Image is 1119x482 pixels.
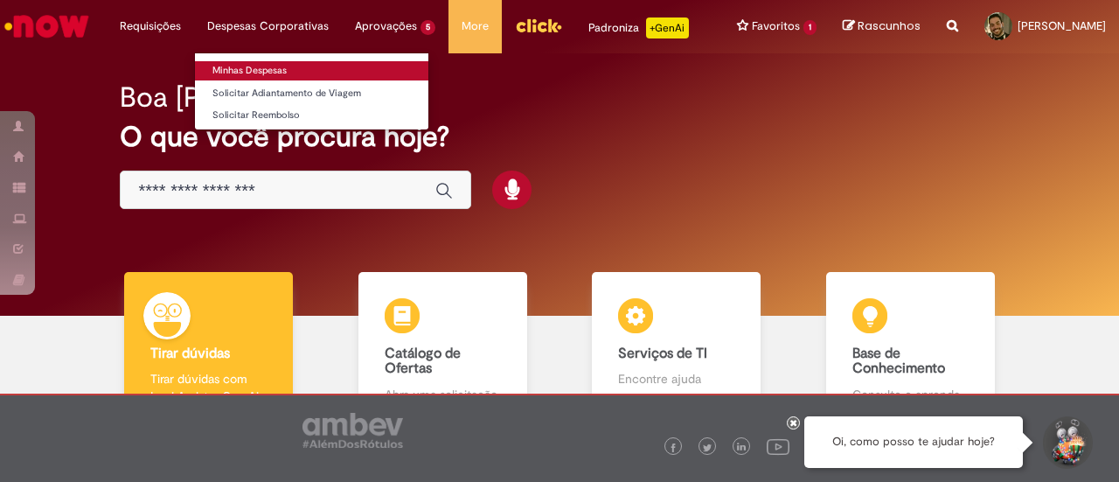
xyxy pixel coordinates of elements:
[92,272,326,423] a: Tirar dúvidas Tirar dúvidas com Lupi Assist e Gen Ai
[752,17,800,35] span: Favoritos
[618,345,707,362] b: Serviços de TI
[703,444,712,452] img: logo_footer_twitter.png
[804,416,1023,468] div: Oi, como posso te ajudar hoje?
[326,272,560,423] a: Catálogo de Ofertas Abra uma solicitação
[385,386,501,403] p: Abra uma solicitação
[120,17,181,35] span: Requisições
[767,435,789,458] img: logo_footer_youtube.png
[803,20,817,35] span: 1
[302,413,403,448] img: logo_footer_ambev_rotulo_gray.png
[385,345,461,378] b: Catálogo de Ofertas
[355,17,417,35] span: Aprovações
[195,61,428,80] a: Minhas Despesas
[195,84,428,103] a: Solicitar Adiantamento de Viagem
[120,82,393,113] h2: Boa [PERSON_NAME]
[1018,18,1106,33] span: [PERSON_NAME]
[669,444,678,452] img: logo_footer_facebook.png
[852,386,969,403] p: Consulte e aprenda
[462,17,489,35] span: More
[559,272,794,423] a: Serviços de TI Encontre ajuda
[207,17,329,35] span: Despesas Corporativas
[150,370,267,405] p: Tirar dúvidas com Lupi Assist e Gen Ai
[195,106,428,125] a: Solicitar Reembolso
[120,122,998,152] h2: O que você procura hoje?
[618,370,734,388] p: Encontre ajuda
[737,443,746,453] img: logo_footer_linkedin.png
[852,345,945,378] b: Base de Conhecimento
[794,272,1028,423] a: Base de Conhecimento Consulte e aprenda
[843,18,921,35] a: Rascunhos
[1040,416,1093,469] button: Iniciar Conversa de Suporte
[858,17,921,34] span: Rascunhos
[2,9,92,44] img: ServiceNow
[515,12,562,38] img: click_logo_yellow_360x200.png
[646,17,689,38] p: +GenAi
[588,17,689,38] div: Padroniza
[420,20,435,35] span: 5
[150,345,230,362] b: Tirar dúvidas
[194,52,429,130] ul: Despesas Corporativas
